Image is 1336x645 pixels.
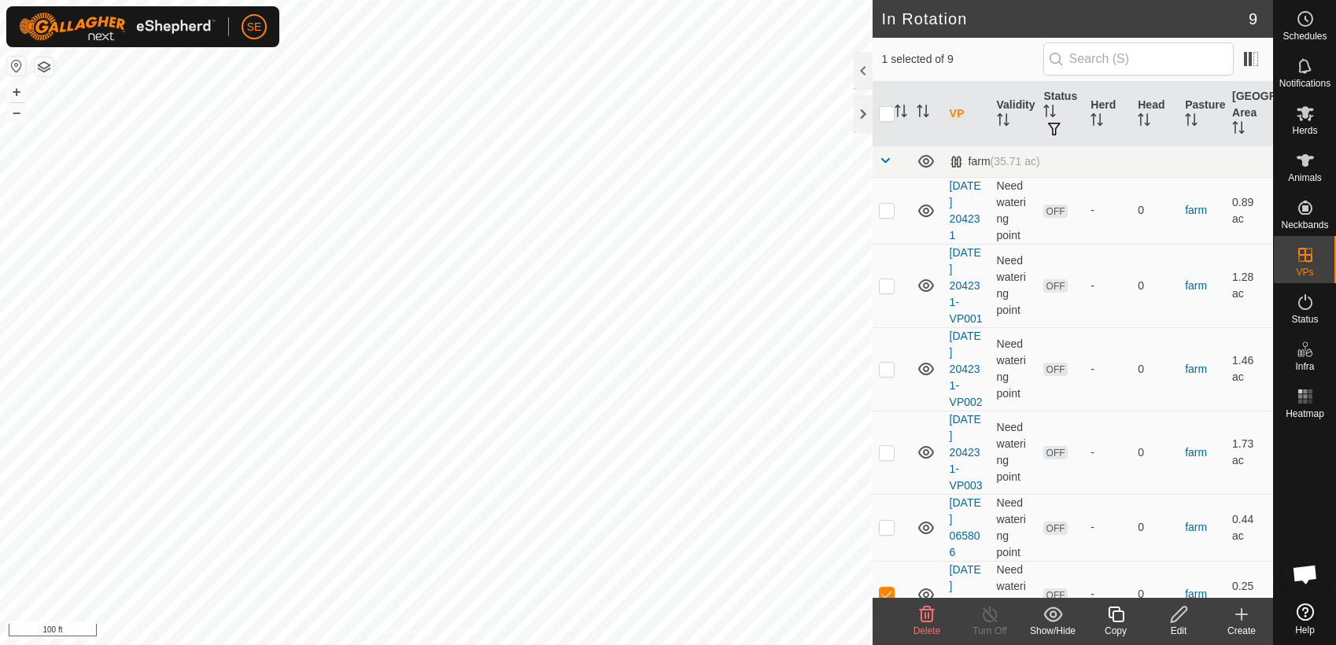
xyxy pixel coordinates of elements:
[1281,220,1328,230] span: Neckbands
[1084,624,1147,638] div: Copy
[1131,177,1179,244] td: 0
[913,625,941,636] span: Delete
[1296,267,1313,277] span: VPs
[1037,82,1084,146] th: Status
[374,625,433,639] a: Privacy Policy
[950,496,981,558] a: [DATE] 065806
[958,624,1021,638] div: Turn Off
[1249,7,1257,31] span: 9
[1295,362,1314,371] span: Infra
[7,57,26,76] button: Reset Map
[1226,82,1273,146] th: [GEOGRAPHIC_DATA] Area
[1185,521,1207,533] a: farm
[991,411,1038,494] td: Need watering point
[1091,202,1125,219] div: -
[997,116,1009,128] p-sorticon: Activate to sort
[1179,82,1226,146] th: Pasture
[917,107,929,120] p-sorticon: Activate to sort
[1291,315,1318,324] span: Status
[882,9,1249,28] h2: In Rotation
[7,83,26,101] button: +
[1091,519,1125,536] div: -
[35,57,54,76] button: Map Layers
[7,103,26,122] button: –
[991,327,1038,411] td: Need watering point
[1043,107,1056,120] p-sorticon: Activate to sort
[1288,173,1322,182] span: Animals
[991,177,1038,244] td: Need watering point
[1043,363,1067,376] span: OFF
[1282,31,1327,41] span: Schedules
[1091,586,1125,603] div: -
[1043,279,1067,293] span: OFF
[1185,588,1207,600] a: farm
[991,155,1040,168] span: (35.71 ac)
[1091,116,1103,128] p-sorticon: Activate to sort
[1138,116,1150,128] p-sorticon: Activate to sort
[1091,361,1125,378] div: -
[991,561,1038,628] td: Need watering point
[1282,551,1329,598] div: Open chat
[895,107,907,120] p-sorticon: Activate to sort
[991,244,1038,327] td: Need watering point
[1043,522,1067,535] span: OFF
[1295,625,1315,635] span: Help
[1131,244,1179,327] td: 0
[950,330,983,408] a: [DATE] 204231-VP002
[1226,244,1273,327] td: 1.28 ac
[1185,363,1207,375] a: farm
[1274,597,1336,641] a: Help
[950,563,981,625] a: [DATE] 070000
[1286,409,1324,418] span: Heatmap
[1043,42,1234,76] input: Search (S)
[1226,411,1273,494] td: 1.73 ac
[1043,205,1067,218] span: OFF
[1091,444,1125,461] div: -
[1131,411,1179,494] td: 0
[950,413,983,492] a: [DATE] 204231-VP003
[1131,494,1179,561] td: 0
[1226,177,1273,244] td: 0.89 ac
[1185,446,1207,459] a: farm
[1043,446,1067,459] span: OFF
[950,179,981,241] a: [DATE] 204231
[950,155,1040,168] div: farm
[1131,561,1179,628] td: 0
[1292,126,1317,135] span: Herds
[1226,561,1273,628] td: 0.25 ac
[1131,327,1179,411] td: 0
[950,246,983,325] a: [DATE] 204231-VP001
[882,51,1043,68] span: 1 selected of 9
[1279,79,1330,88] span: Notifications
[1185,204,1207,216] a: farm
[247,19,262,35] span: SE
[1185,279,1207,292] a: farm
[1084,82,1131,146] th: Herd
[1232,123,1245,136] p-sorticon: Activate to sort
[1091,278,1125,294] div: -
[1210,624,1273,638] div: Create
[991,494,1038,561] td: Need watering point
[1131,82,1179,146] th: Head
[1043,588,1067,602] span: OFF
[991,82,1038,146] th: Validity
[452,625,498,639] a: Contact Us
[19,13,216,41] img: Gallagher Logo
[1021,624,1084,638] div: Show/Hide
[1185,116,1198,128] p-sorticon: Activate to sort
[943,82,991,146] th: VP
[1147,624,1210,638] div: Edit
[1226,327,1273,411] td: 1.46 ac
[1226,494,1273,561] td: 0.44 ac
